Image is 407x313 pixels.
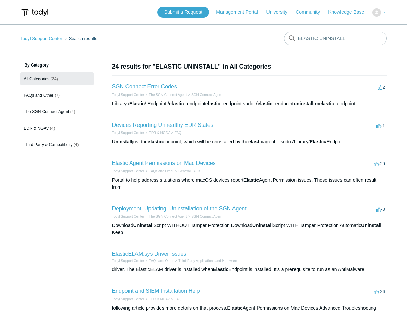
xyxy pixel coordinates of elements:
[296,9,327,16] a: Community
[112,304,386,312] div: following article provides more details on that process. Agent Permissions on Mac Devices Advance...
[112,258,144,263] li: Todyl Support Center
[144,297,170,302] li: EDR & NGAV
[63,36,97,41] li: Search results
[50,126,55,131] span: (4)
[144,258,173,263] li: FAQs and Other
[374,161,385,166] span: -20
[20,138,94,151] a: Third Party & Compatibility (4)
[144,130,170,135] li: EDR & NGAV
[112,130,144,135] li: Todyl Support Center
[378,85,385,90] span: 2
[248,139,263,144] em: elastic
[20,62,94,68] h3: By Category
[112,215,144,218] a: Todyl Support Center
[376,207,385,212] span: -8
[112,100,386,107] div: Library / / Endpoint / - endpoint - endpoint sudo ./ - endpoint rm - endpoint
[258,101,273,106] em: elastic
[74,142,79,147] span: (4)
[20,122,94,135] a: EDR & NGAV (4)
[205,101,220,106] em: elastic
[112,169,144,173] a: Todyl Support Center
[175,131,181,135] a: FAQ
[266,9,294,16] a: University
[144,214,187,219] li: The SGN Connect Agent
[112,138,386,145] div: just the endpoint, which will be reinstalled by the agent – sudo /Library/ /Endpo
[112,169,144,174] li: Todyl Support Center
[112,122,213,128] a: Devices Reporting Unhealthy EDR States
[284,32,387,45] input: Search
[149,131,170,135] a: EDR & NGAV
[149,259,173,263] a: FAQs and Other
[169,101,184,106] em: elastic
[112,251,186,257] a: ElasticELAM.sys Driver Issues
[129,101,145,106] em: Elastic
[191,215,222,218] a: SGN Connect Agent
[133,222,154,228] em: Uninstall
[24,126,49,131] span: EDR & NGAV
[112,206,246,212] a: Deployment, Updating, Uninstallation of the SGN Agent
[178,259,237,263] a: Third Party Applications and Hardware
[112,288,200,294] a: Endpoint and SIEM Installation Help
[149,215,187,218] a: The SGN Connect Agent
[216,9,265,16] a: Management Portal
[50,76,58,81] span: (24)
[112,131,144,135] a: Todyl Support Center
[55,93,60,98] span: (7)
[149,169,173,173] a: FAQs and Other
[173,169,200,174] li: General FAQs
[191,93,222,97] a: SGN Connect Agent
[24,76,49,81] span: All Categories
[112,93,144,97] a: Todyl Support Center
[112,297,144,302] li: Todyl Support Center
[20,6,49,19] img: Todyl Support Center Help Center home page
[187,214,222,219] li: SGN Connect Agent
[170,297,181,302] li: FAQ
[294,101,314,106] em: uninstall
[112,160,215,166] a: Elastic Agent Permissions on Mac Devices
[112,92,144,97] li: Todyl Support Center
[20,36,62,41] a: Todyl Support Center
[376,123,385,128] span: -1
[112,177,386,191] div: Portal to help address situations where macOS devices report Agent Permission issues. These issue...
[310,139,325,144] em: Elastic
[149,93,187,97] a: The SGN Connect Agent
[187,92,222,97] li: SGN Connect Agent
[319,101,334,106] em: elastic
[24,93,53,98] span: FAQs and Other
[20,105,94,118] a: The SGN Connect Agent (4)
[112,214,144,219] li: Todyl Support Center
[149,297,170,301] a: EDR & NGAV
[144,92,187,97] li: The SGN Connect Agent
[144,169,173,174] li: FAQs and Other
[178,169,200,173] a: General FAQs
[243,177,259,183] em: Elastic
[112,139,132,144] em: Uninstall
[328,9,371,16] a: Knowledge Base
[173,258,237,263] li: Third Party Applications and Hardware
[20,72,94,85] a: All Categories (24)
[157,7,209,18] a: Submit a Request
[70,109,75,114] span: (4)
[112,84,177,89] a: SGN Connect Error Codes
[20,89,94,102] a: FAQs and Other (7)
[252,222,273,228] em: Uninstall
[24,109,69,114] span: The SGN Connect Agent
[170,130,181,135] li: FAQ
[227,305,243,311] em: Elastic
[361,222,381,228] em: Uninstall
[374,289,385,294] span: -26
[112,222,386,236] div: Download Script WITHOUT Tamper Protection Download Script WITH Tamper Protection Automatic , Keep
[148,139,163,144] em: elastic
[112,297,144,301] a: Todyl Support Center
[24,142,72,147] span: Third Party & Compatibility
[175,297,181,301] a: FAQ
[112,266,386,273] div: driver. The ElasticELAM driver is installed when Endpoint is installed. It's a prerequisite to ru...
[112,259,144,263] a: Todyl Support Center
[20,36,63,41] li: Todyl Support Center
[213,267,228,272] em: Elastic
[112,62,386,71] h1: 24 results for "ELASTIC UNINSTALL" in All Categories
